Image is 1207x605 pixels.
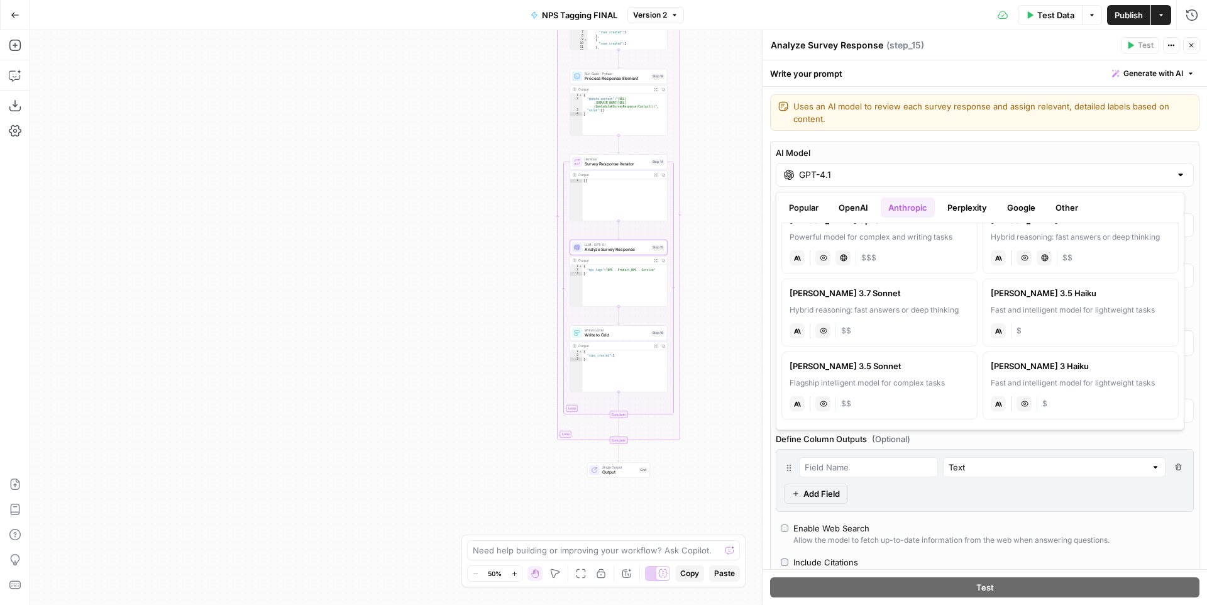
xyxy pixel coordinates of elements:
span: Version 2 [633,9,667,21]
input: Field Name [805,461,932,474]
div: Output [578,87,650,92]
span: Cost tier [1042,398,1047,409]
span: Cost tier [841,325,851,336]
div: Allow the model to fetch up-to-date information from the web when answering questions. [793,535,1110,546]
span: Test [976,581,994,594]
button: Version 2 [627,7,684,23]
button: Test Data [1018,5,1082,25]
label: Define Column Outputs [776,433,1194,445]
div: Complete [570,436,668,443]
div: Hybrid reasoning: fast answers or deep thinking [991,231,1171,243]
textarea: Analyze Survey Response [771,39,883,52]
div: Output [578,343,650,348]
input: Include CitationsWhen enabled, the output will include the citations of the sources used to gener... [781,558,788,566]
span: Cost tier [1017,325,1022,336]
button: NPS Tagging FINAL [523,5,625,25]
span: 50% [488,569,502,579]
div: 11 [570,45,588,49]
div: 7 [570,30,588,34]
span: Add Field [803,487,840,500]
div: [PERSON_NAME] 3.5 Sonnet [790,360,969,372]
div: Output [578,172,650,177]
div: Run Code · PythonProcess Response ElementStep 18Output{ "@odata.context":"[URL] .[DOMAIN_NAME][UR... [570,69,668,135]
div: Powerful model for complex and writing tasks [790,231,969,243]
div: [PERSON_NAME] 3 Haiku [991,360,1171,372]
div: Write to GridWrite to GridStep 16Output{ "rows_created":1} [570,325,668,392]
div: Enable Web Search [793,522,869,535]
span: NPS Tagging FINAL [542,9,617,21]
div: 3 [570,108,583,112]
span: Write to Grid [585,328,649,333]
div: 2 [570,353,583,357]
span: Generate with AI [1123,68,1183,79]
span: Toggle code folding, rows 1 through 3 [579,264,583,268]
div: End [639,467,648,473]
span: Paste [714,568,735,579]
div: Step 14 [651,159,665,165]
span: Test [1138,40,1154,51]
div: 2 [570,97,583,108]
div: Include Citations [793,556,858,569]
div: 4 [570,112,583,116]
div: Output [578,258,650,263]
button: Publish [1107,5,1150,25]
span: Output [602,469,637,475]
g: Edge from step_18 to step_14 [618,135,620,153]
div: Step 18 [651,74,664,79]
div: LoopIterationSurvey Response IteratorStep 14Output[] [570,154,668,221]
button: Perplexity [940,197,995,218]
button: Copy [675,565,704,582]
span: Survey Response Iterator [585,161,649,167]
div: Complete [610,411,628,418]
span: Analyze Survey Response [585,247,649,253]
span: Write to Grid [585,332,649,338]
div: Write your prompt [763,60,1207,86]
button: Generate with AI [1107,65,1199,82]
div: LLM · GPT-4.1Analyze Survey ResponseStep 15Output{ "nps_tags":"NPS - Product,NPS - Service"} [570,240,668,306]
div: Hybrid reasoning: fast answers or deep thinking [790,304,969,316]
span: Process Response Element [585,75,649,82]
div: 1 [570,93,583,97]
button: Test [1121,37,1159,53]
span: Cost tier [1062,252,1072,264]
span: Run Code · Python [585,71,649,76]
div: Fast and intelligent model for lightweight tasks [991,304,1171,316]
span: Cost tier [841,398,851,409]
input: Text [949,461,1146,474]
div: 1 [570,264,583,268]
span: Toggle code folding, rows 1 through 3 [579,350,583,353]
div: When enabled, the output will include the citations of the sources used to generate the response.... [793,569,1189,591]
div: [PERSON_NAME] 3.5 Haiku [991,287,1171,299]
g: Edge from step_12-iteration-end to end [618,443,620,462]
input: Select a model [799,169,1171,181]
span: Toggle code folding, rows 9 through 11 [584,38,588,42]
textarea: Uses an AI model to review each survey response and assign relevant, detailed labels based on con... [793,100,1191,125]
button: Popular [781,197,826,218]
div: Fast and intelligent model for lightweight tasks [991,377,1171,389]
g: Edge from step_15 to step_16 [618,306,620,325]
span: Toggle code folding, rows 12 through 14 [584,49,588,53]
div: 1 [570,179,583,182]
div: 9 [570,38,588,42]
span: Test Data [1037,9,1074,21]
div: Complete [610,436,628,443]
div: Flagship intelligent model for complex tasks [790,377,969,389]
span: Iteration [585,157,649,162]
span: LLM · GPT-4.1 [585,242,649,247]
span: ( step_15 ) [886,39,924,52]
span: Publish [1115,9,1143,21]
button: Test [770,577,1199,597]
div: 3 [570,357,583,361]
div: 2 [570,268,583,272]
button: OpenAI [831,197,876,218]
button: Paste [709,565,740,582]
button: Google [1000,197,1043,218]
span: Toggle code folding, rows 1 through 4 [579,93,583,97]
button: Add Field [784,484,848,504]
button: Other [1048,197,1086,218]
span: (Optional) [872,433,910,445]
g: Edge from step_14 to step_15 [618,221,620,239]
div: 1 [570,350,583,353]
span: Single Output [602,465,637,470]
span: Cost tier [861,252,876,264]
